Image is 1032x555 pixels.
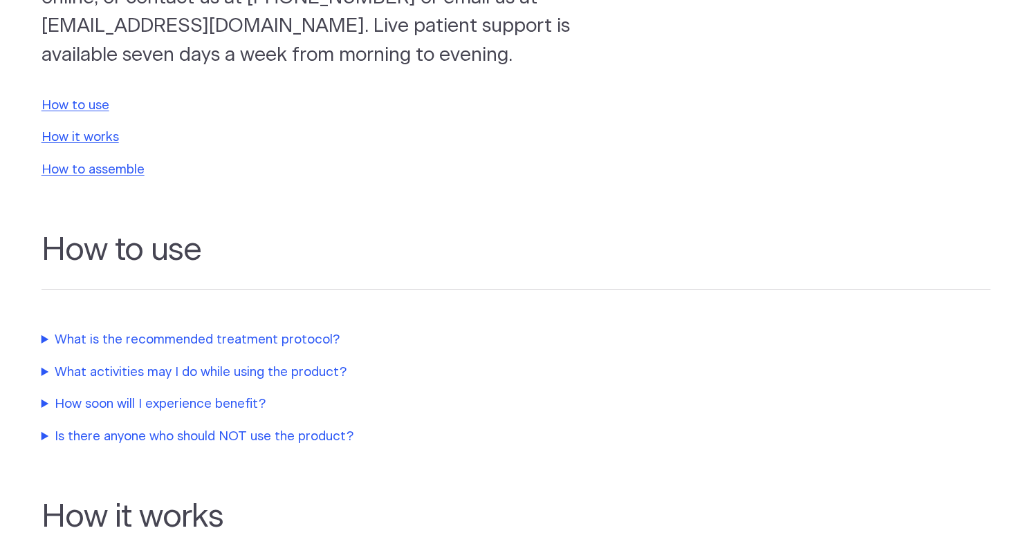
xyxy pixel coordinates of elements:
summary: How soon will I experience benefit? [42,395,623,414]
h2: How to use [42,232,991,290]
a: How to use [42,99,109,112]
summary: What is the recommended treatment protocol? [42,330,623,350]
a: How it works [42,131,119,144]
a: How to assemble [42,163,145,176]
summary: What activities may I do while using the product? [42,363,623,382]
summary: Is there anyone who should NOT use the product? [42,427,623,446]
